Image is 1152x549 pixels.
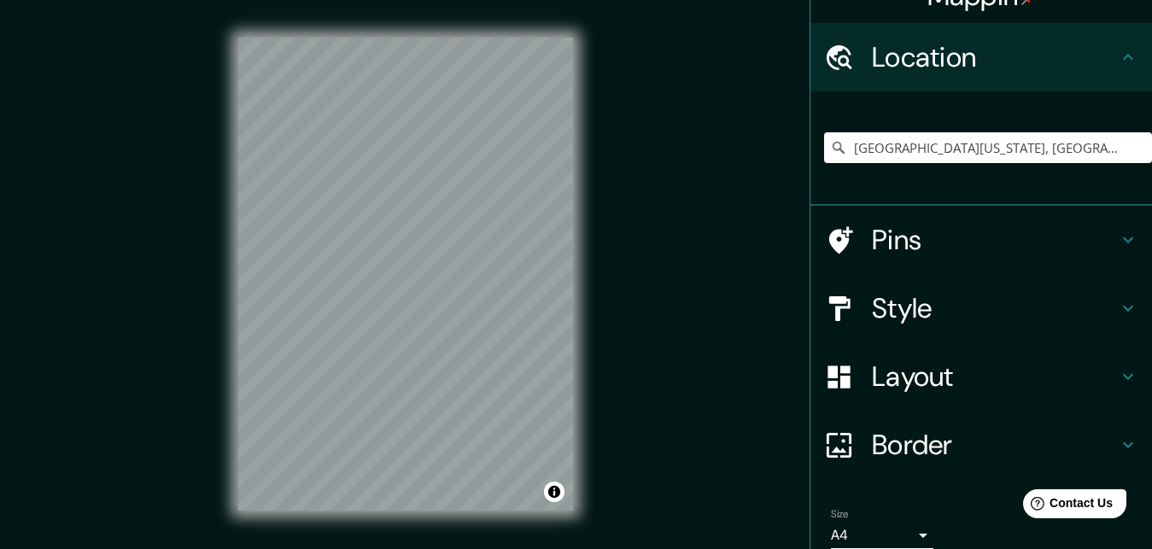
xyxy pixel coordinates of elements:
div: A4 [831,522,933,549]
h4: Border [872,428,1118,462]
div: Location [810,23,1152,91]
canvas: Map [238,38,573,511]
iframe: Help widget launcher [1000,482,1133,530]
h4: Location [872,40,1118,74]
div: Pins [810,206,1152,274]
div: Border [810,411,1152,479]
div: Style [810,274,1152,342]
input: Pick your city or area [824,132,1152,163]
div: Layout [810,342,1152,411]
h4: Layout [872,359,1118,394]
label: Size [831,507,849,522]
button: Toggle attribution [544,482,564,502]
h4: Style [872,291,1118,325]
h4: Pins [872,223,1118,257]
